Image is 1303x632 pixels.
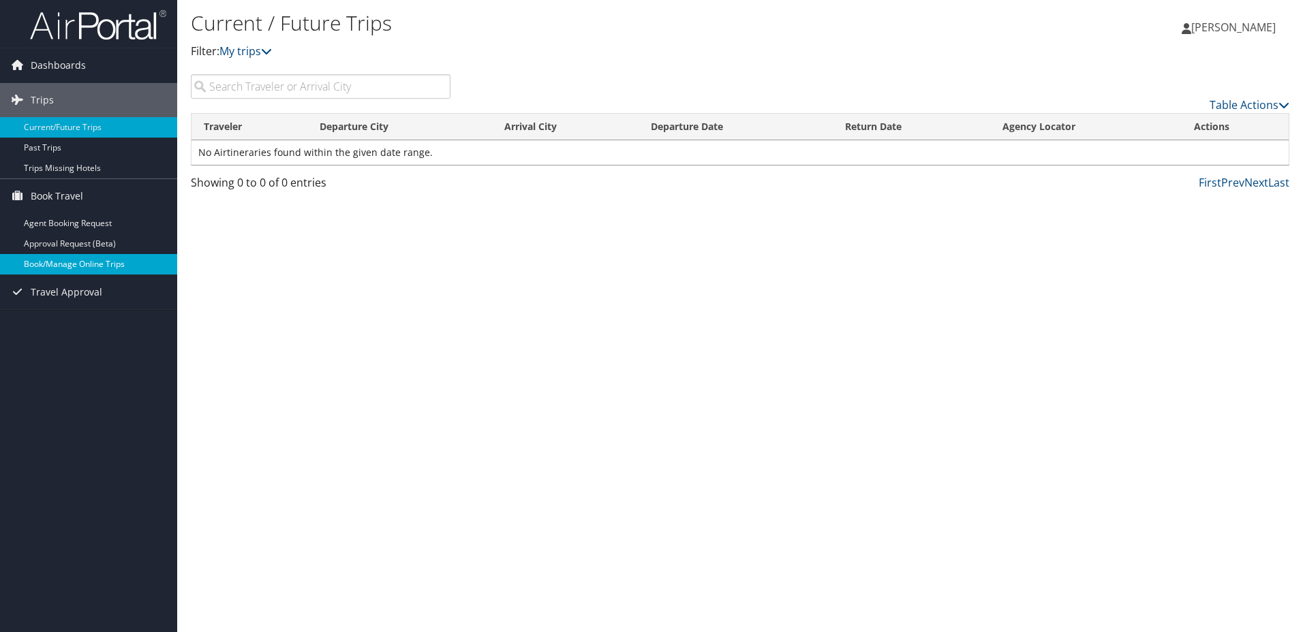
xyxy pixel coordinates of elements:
[639,114,832,140] th: Departure Date: activate to sort column descending
[833,114,990,140] th: Return Date: activate to sort column ascending
[492,114,639,140] th: Arrival City: activate to sort column ascending
[1182,114,1289,140] th: Actions
[191,9,923,37] h1: Current / Future Trips
[31,275,102,309] span: Travel Approval
[191,43,923,61] p: Filter:
[1199,175,1221,190] a: First
[191,114,307,140] th: Traveler: activate to sort column ascending
[990,114,1182,140] th: Agency Locator: activate to sort column ascending
[191,140,1289,165] td: No Airtineraries found within the given date range.
[1221,175,1244,190] a: Prev
[1191,20,1276,35] span: [PERSON_NAME]
[191,74,450,99] input: Search Traveler or Arrival City
[30,9,166,41] img: airportal-logo.png
[1210,97,1289,112] a: Table Actions
[1268,175,1289,190] a: Last
[1244,175,1268,190] a: Next
[31,83,54,117] span: Trips
[307,114,492,140] th: Departure City: activate to sort column ascending
[31,48,86,82] span: Dashboards
[31,179,83,213] span: Book Travel
[191,174,450,197] div: Showing 0 to 0 of 0 entries
[1182,7,1289,48] a: [PERSON_NAME]
[219,44,272,59] a: My trips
